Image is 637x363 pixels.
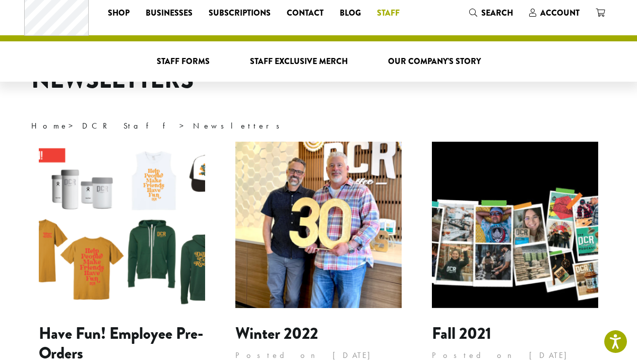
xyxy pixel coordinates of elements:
[388,55,481,68] span: Our Company’s Story
[31,120,286,131] span: > >
[157,55,210,68] span: Staff Forms
[340,7,361,20] span: Blog
[540,7,580,19] span: Account
[209,7,271,20] span: Subscriptions
[108,7,130,20] span: Shop
[287,7,324,20] span: Contact
[82,120,179,131] a: DCR Staff
[250,55,348,68] span: Staff Exclusive Merch
[193,120,286,131] span: Newsletters
[235,348,402,363] p: Posted on [DATE]
[481,7,513,19] span: Search
[432,142,598,308] img: Fall 2021
[100,5,138,21] a: Shop
[146,7,193,20] span: Businesses
[377,7,400,20] span: Staff
[31,120,69,131] a: Home
[432,348,598,363] p: Posted on [DATE]
[235,142,402,308] img: Winter 2022
[39,142,205,308] img: Have Fun! Employee Pre-Orders
[235,322,318,345] a: Winter 2022
[432,322,491,345] a: Fall 2021
[461,5,521,21] a: Search
[31,66,606,95] h1: Newsletters
[369,5,408,21] a: Staff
